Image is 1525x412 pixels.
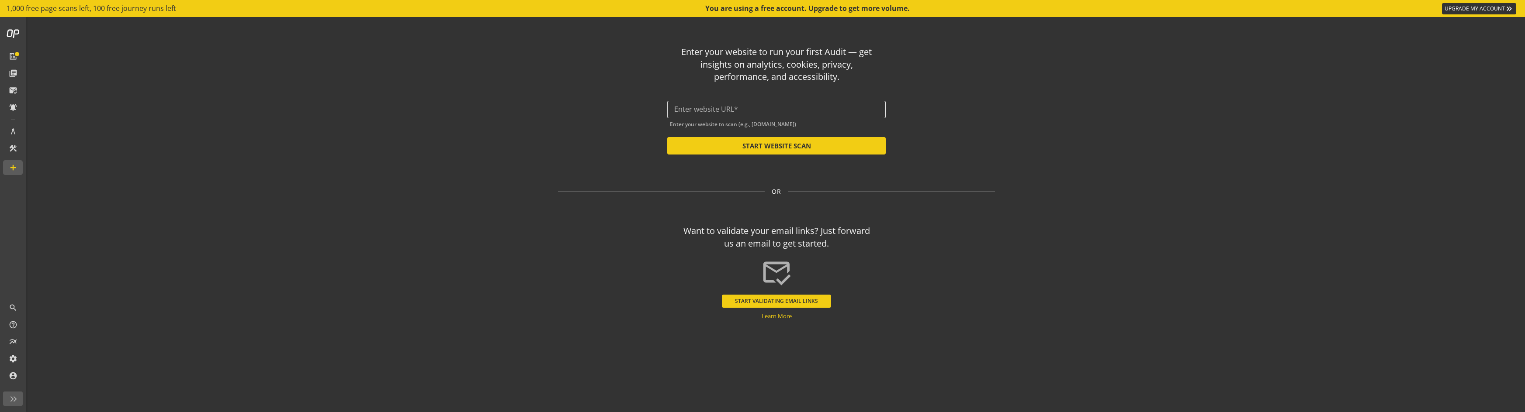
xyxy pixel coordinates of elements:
span: 1,000 free page scans left, 100 free journey runs left [7,3,176,14]
span: OR [772,187,781,196]
mat-icon: library_books [9,69,17,78]
mat-icon: help_outline [9,320,17,329]
mat-icon: search [9,303,17,312]
mat-icon: keyboard_double_arrow_right [1505,4,1514,13]
mat-icon: mark_email_read [9,86,17,95]
mat-icon: account_circle [9,371,17,380]
div: You are using a free account. Upgrade to get more volume. [705,3,911,14]
button: START WEBSITE SCAN [667,137,886,154]
mat-icon: add [9,163,17,172]
a: Learn More [762,312,792,320]
input: Enter website URL* [674,105,879,113]
mat-icon: mark_email_read [761,257,792,288]
button: START VALIDATING EMAIL LINKS [722,295,831,308]
div: Want to validate your email links? Just forward us an email to get started. [679,225,874,250]
mat-icon: multiline_chart [9,337,17,346]
mat-icon: architecture [9,127,17,136]
mat-icon: settings [9,354,17,363]
mat-icon: notifications_active [9,103,17,112]
div: Enter your website to run your first Audit — get insights on analytics, cookies, privacy, perform... [679,46,874,83]
a: UPGRADE MY ACCOUNT [1442,3,1516,14]
mat-icon: construction [9,144,17,153]
mat-hint: Enter your website to scan (e.g., [DOMAIN_NAME]) [670,119,796,127]
mat-icon: list_alt [9,52,17,61]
